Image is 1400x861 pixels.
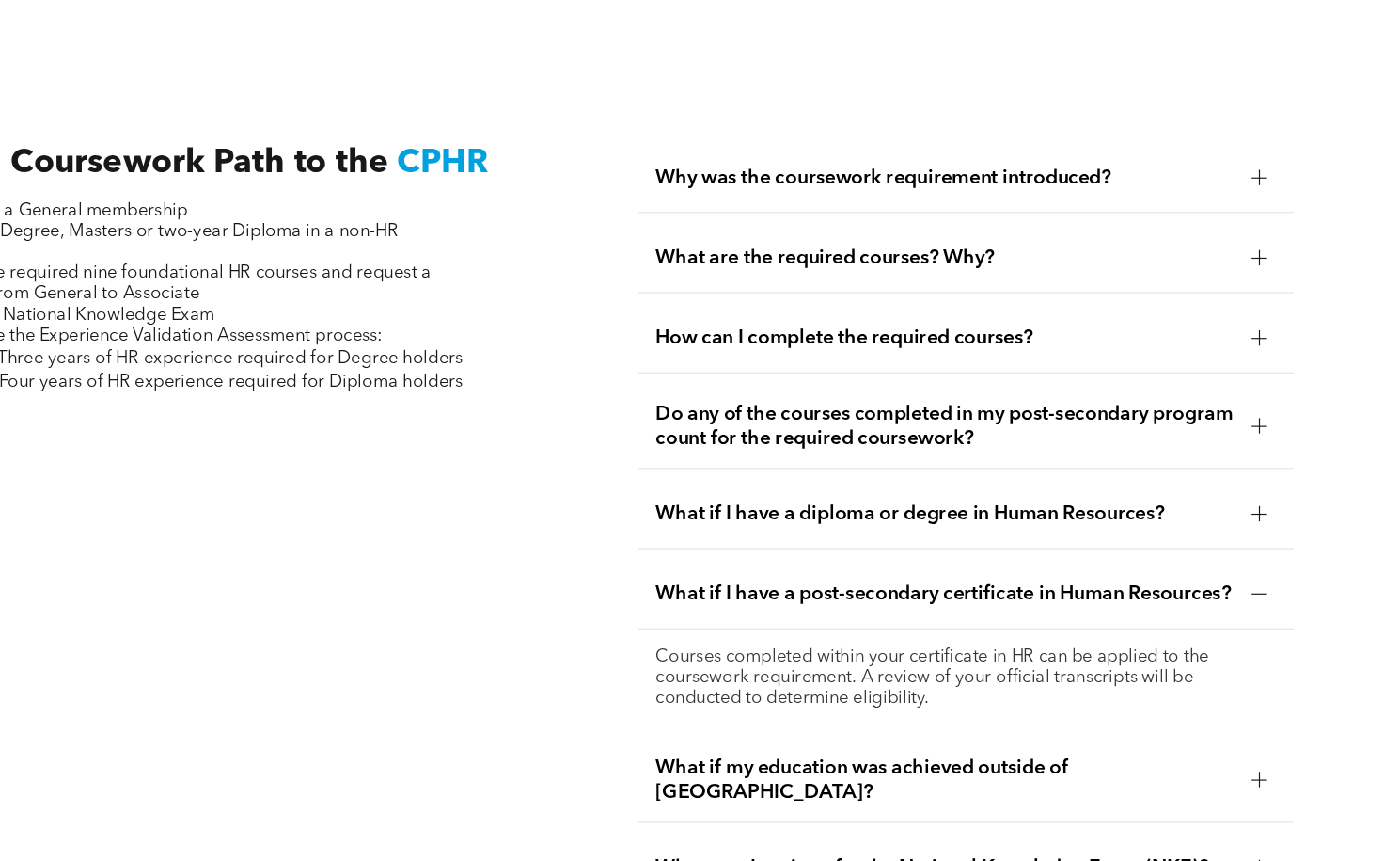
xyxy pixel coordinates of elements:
[191,344,590,359] span: Three years of HR experience required for Degree holders
[202,170,526,199] span: Coursework Path to the
[1383,817,1391,836] div: Dismiss notification
[129,235,534,268] span: Obtain a Degree, Masters or two-year Diploma in a non-HR program
[755,389,1251,430] span: Do any of the courses completed in my post-secondary program count for the required coursework?
[755,255,1251,276] span: What are the required courses? Why?
[755,777,1251,798] span: When can I register for the National Knowledge Exam (NKE)?
[755,474,1251,495] span: What if I have a diploma or degree in Human Resources?
[99,170,195,199] span: Path 4:
[129,217,354,232] span: Apply for a General membership
[755,692,1251,733] span: What if my education was achieved outside of [GEOGRAPHIC_DATA]?
[129,325,521,340] span: Complete the Experience Validation Assessment process:
[755,324,1251,344] span: How can I complete the required courses?
[755,186,1251,207] span: Why was the coursework requirement introduced?
[755,598,1286,652] p: Courses completed within your certificate in HR can be applied to the coursework requirement. A r...
[129,271,562,304] span: Complete required nine foundational HR courses and request a transfer from General to Associate
[755,543,1251,564] span: What if I have a post-secondary certificate in Human Resources?
[987,827,1071,846] a: Privacy Page.
[129,307,377,322] span: Write the National Knowledge Exam
[533,170,611,199] span: CPHR
[192,364,590,379] span: Four years of HR experience required for Diploma holders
